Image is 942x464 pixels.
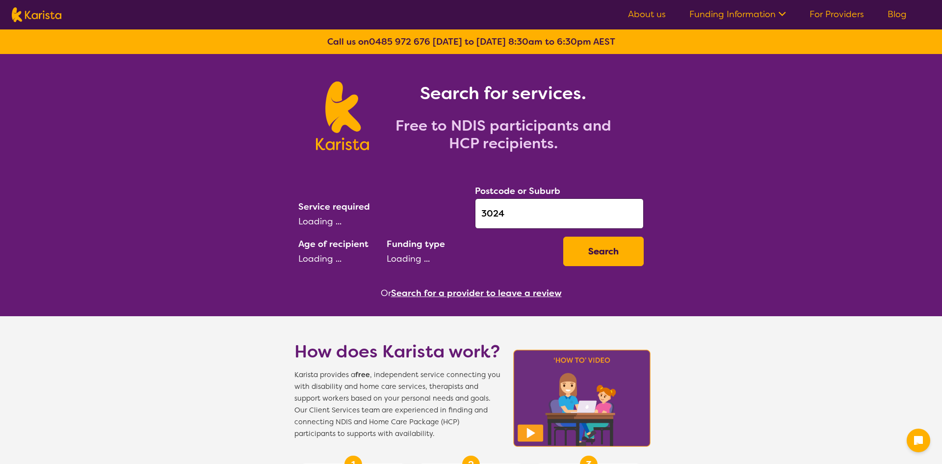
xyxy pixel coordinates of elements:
h2: Free to NDIS participants and HCP recipients. [381,117,626,152]
a: Funding Information [689,8,786,20]
a: Blog [888,8,907,20]
div: Loading ... [298,251,379,266]
a: For Providers [810,8,864,20]
a: 0485 972 676 [369,36,430,48]
h1: How does Karista work? [294,340,500,363]
label: Funding type [387,238,445,250]
label: Age of recipient [298,238,368,250]
span: Karista provides a , independent service connecting you with disability and home care services, t... [294,369,500,440]
a: About us [628,8,666,20]
label: Postcode or Suburb [475,185,560,197]
button: Search [563,237,644,266]
img: Karista video [510,347,654,450]
b: free [355,370,370,380]
h1: Search for services. [381,82,626,105]
span: Or [381,286,391,300]
input: Type [475,198,644,229]
b: Call us on [DATE] to [DATE] 8:30am to 6:30pm AEST [327,36,615,48]
div: Loading ... [387,251,555,266]
div: Loading ... [298,214,467,229]
label: Service required [298,201,370,213]
img: Karista logo [316,82,368,150]
img: Karista logo [12,7,61,22]
button: Search for a provider to leave a review [391,286,562,300]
